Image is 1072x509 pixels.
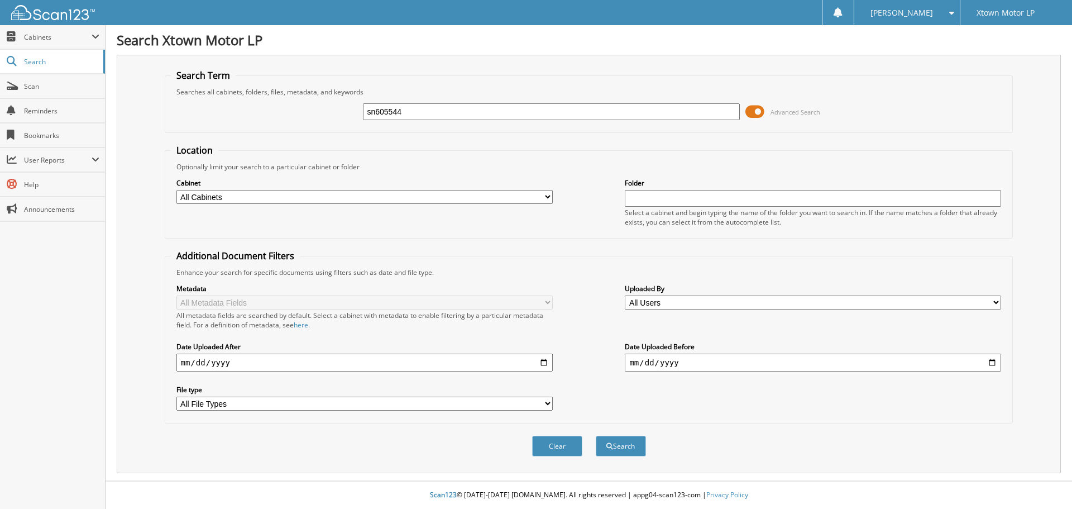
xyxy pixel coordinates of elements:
div: Select a cabinet and begin typing the name of the folder you want to search in. If the name match... [625,208,1001,227]
span: Scan123 [430,490,457,500]
span: Reminders [24,106,99,116]
label: Uploaded By [625,284,1001,293]
a: here [294,320,308,330]
div: © [DATE]-[DATE] [DOMAIN_NAME]. All rights reserved | appg04-scan123-com | [106,482,1072,509]
span: Bookmarks [24,131,99,140]
div: All metadata fields are searched by default. Select a cabinet with metadata to enable filtering b... [176,311,553,330]
input: end [625,354,1001,372]
legend: Location [171,144,218,156]
span: User Reports [24,155,92,165]
input: start [176,354,553,372]
img: scan123-logo-white.svg [11,5,95,20]
a: Privacy Policy [706,490,748,500]
span: Scan [24,82,99,91]
iframe: Chat Widget [1016,455,1072,509]
div: Enhance your search for specific documents using filters such as date and file type. [171,268,1007,277]
label: Cabinet [176,178,553,188]
legend: Search Term [171,69,236,82]
span: [PERSON_NAME] [870,9,933,16]
label: Metadata [176,284,553,293]
label: Folder [625,178,1001,188]
label: Date Uploaded After [176,342,553,351]
button: Search [596,436,646,456]
div: Optionally limit your search to a particular cabinet or folder [171,162,1007,172]
span: Announcements [24,204,99,214]
span: Xtown Motor LP [977,9,1035,16]
label: Date Uploaded Before [625,342,1001,351]
span: Search [24,57,98,66]
span: Advanced Search [770,108,820,116]
button: Clear [532,436,582,456]
span: Cabinets [24,32,92,42]
div: Searches all cabinets, folders, files, metadata, and keywords [171,87,1007,97]
h1: Search Xtown Motor LP [117,31,1061,49]
legend: Additional Document Filters [171,250,300,262]
span: Help [24,180,99,189]
label: File type [176,385,553,394]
